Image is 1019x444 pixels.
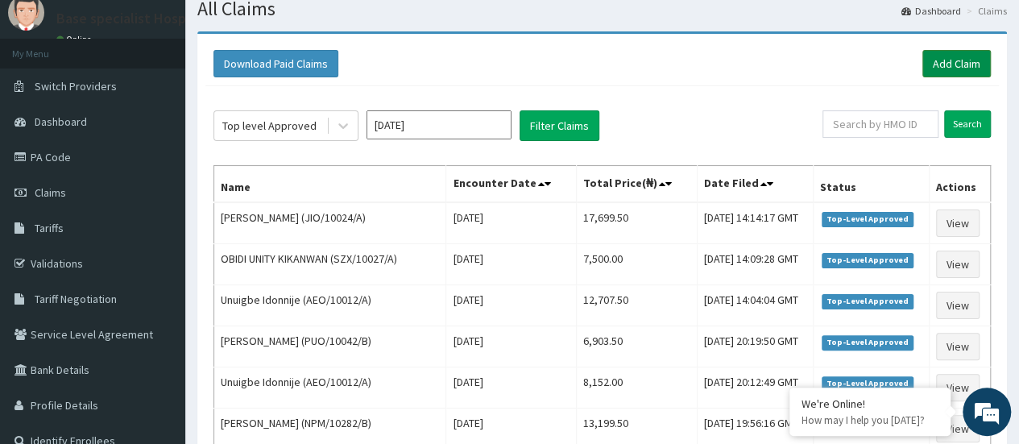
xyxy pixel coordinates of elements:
[944,110,991,138] input: Search
[520,110,599,141] button: Filter Claims
[697,202,813,244] td: [DATE] 14:14:17 GMT
[936,415,980,442] a: View
[84,90,271,111] div: Chat with us now
[936,333,980,360] a: View
[697,166,813,203] th: Date Filed
[576,166,697,203] th: Total Price(₦)
[35,292,117,306] span: Tariff Negotiation
[446,244,576,285] td: [DATE]
[367,110,512,139] input: Select Month and Year
[576,326,697,367] td: 6,903.50
[822,376,914,391] span: Top-Level Approved
[936,374,980,401] a: View
[697,244,813,285] td: [DATE] 14:09:28 GMT
[922,50,991,77] a: Add Claim
[446,285,576,326] td: [DATE]
[822,335,914,350] span: Top-Level Approved
[576,202,697,244] td: 17,699.50
[822,110,938,138] input: Search by HMO ID
[697,367,813,409] td: [DATE] 20:12:49 GMT
[35,79,117,93] span: Switch Providers
[576,285,697,326] td: 12,707.50
[802,413,938,427] p: How may I help you today?
[214,202,446,244] td: [PERSON_NAME] (JIO/10024/A)
[446,367,576,409] td: [DATE]
[929,166,990,203] th: Actions
[446,166,576,203] th: Encounter Date
[30,81,65,121] img: d_794563401_company_1708531726252_794563401
[214,166,446,203] th: Name
[936,210,980,237] a: View
[264,8,303,47] div: Minimize live chat window
[214,367,446,409] td: Unuigbe Idonnije (AEO/10012/A)
[56,11,207,26] p: Base specialist Hospital
[813,166,929,203] th: Status
[93,124,222,287] span: We're online!
[446,202,576,244] td: [DATE]
[822,294,914,309] span: Top-Level Approved
[802,396,938,411] div: We're Online!
[214,326,446,367] td: [PERSON_NAME] (PUO/10042/B)
[213,50,338,77] button: Download Paid Claims
[576,367,697,409] td: 8,152.00
[446,326,576,367] td: [DATE]
[822,253,914,268] span: Top-Level Approved
[697,326,813,367] td: [DATE] 20:19:50 GMT
[214,244,446,285] td: OBIDI UNITY KIKANWAN (SZX/10027/A)
[222,118,317,134] div: Top level Approved
[901,4,961,18] a: Dashboard
[936,292,980,319] a: View
[35,221,64,235] span: Tariffs
[576,244,697,285] td: 7,500.00
[822,212,914,226] span: Top-Level Approved
[697,285,813,326] td: [DATE] 14:04:04 GMT
[936,251,980,278] a: View
[56,34,95,45] a: Online
[35,185,66,200] span: Claims
[35,114,87,129] span: Dashboard
[8,283,307,339] textarea: Type your message and hit 'Enter'
[963,4,1007,18] li: Claims
[214,285,446,326] td: Unuigbe Idonnije (AEO/10012/A)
